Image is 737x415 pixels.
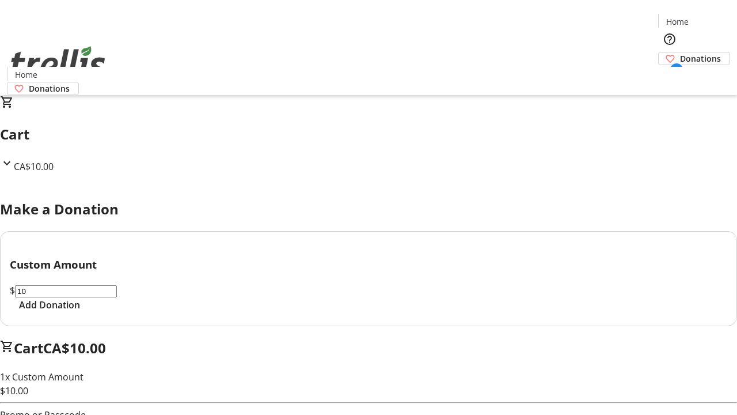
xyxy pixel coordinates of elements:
a: Home [7,69,44,81]
span: $ [10,284,15,297]
span: Donations [680,52,721,65]
a: Donations [658,52,730,65]
span: Add Donation [19,298,80,312]
a: Home [659,16,696,28]
button: Cart [658,65,681,88]
button: Help [658,28,681,51]
span: CA$10.00 [14,160,54,173]
span: CA$10.00 [43,338,106,357]
input: Donation Amount [15,285,117,297]
img: Orient E2E Organization RHEd66kvN3's Logo [7,33,109,91]
a: Donations [7,82,79,95]
span: Home [666,16,689,28]
span: Home [15,69,37,81]
span: Donations [29,82,70,95]
h3: Custom Amount [10,256,727,273]
button: Add Donation [10,298,89,312]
